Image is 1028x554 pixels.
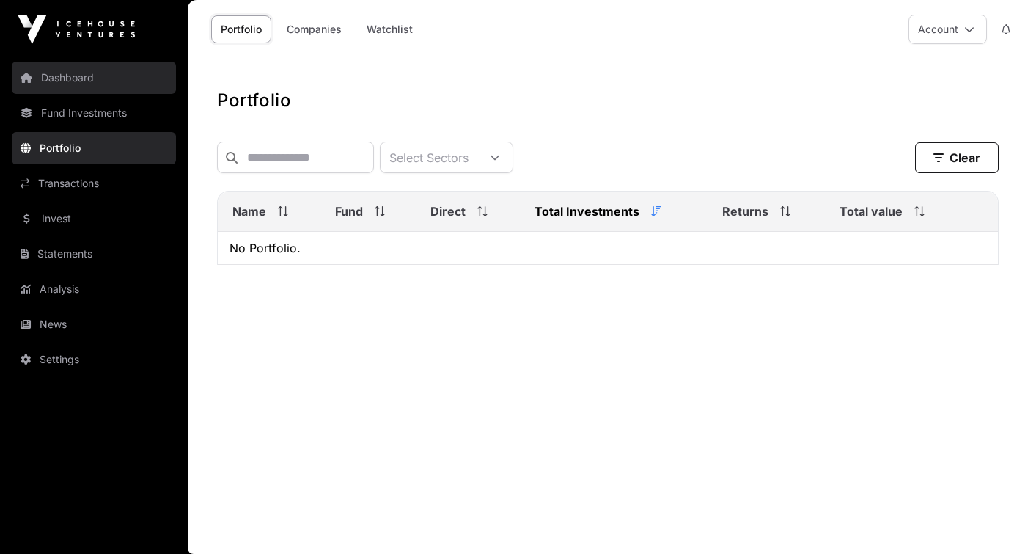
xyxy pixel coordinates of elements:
span: Total Investments [535,203,639,220]
span: Name [232,203,266,220]
a: Watchlist [357,15,422,43]
a: Portfolio [12,132,176,164]
a: Portfolio [211,15,271,43]
a: Invest [12,203,176,235]
a: Transactions [12,167,176,200]
img: Icehouse Ventures Logo [18,15,135,44]
a: News [12,308,176,340]
a: Settings [12,343,176,376]
span: Returns [722,203,768,220]
button: Clear [915,142,999,173]
a: Companies [277,15,351,43]
span: Total value [840,203,903,220]
a: Statements [12,238,176,270]
a: Dashboard [12,62,176,94]
a: Fund Investments [12,97,176,129]
a: Analysis [12,273,176,305]
button: Account [908,15,987,44]
h1: Portfolio [217,89,999,112]
span: Fund [335,203,363,220]
td: No Portfolio. [218,232,998,265]
div: Select Sectors [381,142,477,172]
span: Direct [430,203,466,220]
iframe: Chat Widget [955,484,1028,554]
